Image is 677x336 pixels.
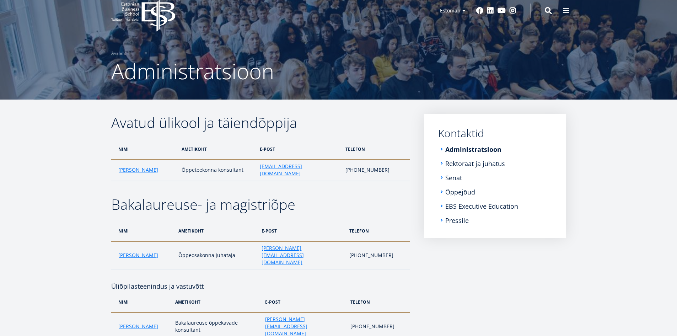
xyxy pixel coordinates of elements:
[438,128,552,139] a: Kontaktid
[178,160,256,181] td: Õppeteekonna konsultant
[256,139,342,160] th: e-post
[445,174,462,181] a: Senat
[476,7,483,14] a: Facebook
[260,163,338,177] a: [EMAIL_ADDRESS][DOMAIN_NAME]
[111,114,410,132] h2: Avatud ülikool ja täiendõppija
[342,139,409,160] th: telefon
[111,50,126,57] a: Avaleht
[118,323,158,330] a: [PERSON_NAME]
[111,139,178,160] th: nimi
[118,166,158,174] a: [PERSON_NAME]
[111,196,410,213] h2: Bakalaureuse- ja magistriõpe
[175,241,258,270] td: Õppeosakonna juhataja
[262,245,342,266] a: [PERSON_NAME][EMAIL_ADDRESS][DOMAIN_NAME]
[487,7,494,14] a: Linkedin
[346,241,410,270] td: [PHONE_NUMBER]
[346,220,410,241] th: telefon
[175,220,258,241] th: ametikoht
[111,220,175,241] th: nimi
[445,203,518,210] a: EBS Executive Education
[498,7,506,14] a: Youtube
[172,292,262,313] th: ametikoht
[111,57,274,86] span: Administratsioon
[445,188,475,196] a: Õppejõud
[262,292,347,313] th: e-post
[111,270,410,292] h4: Üliõpilasteenindus ja vastuvõtt
[118,252,158,259] a: [PERSON_NAME]
[258,220,345,241] th: e-post
[111,292,172,313] th: nimi
[342,160,409,181] td: [PHONE_NUMBER]
[509,7,516,14] a: Instagram
[347,292,409,313] th: telefon
[178,139,256,160] th: ametikoht
[445,160,505,167] a: Rektoraat ja juhatus
[445,146,501,153] a: Administratsioon
[445,217,469,224] a: Pressile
